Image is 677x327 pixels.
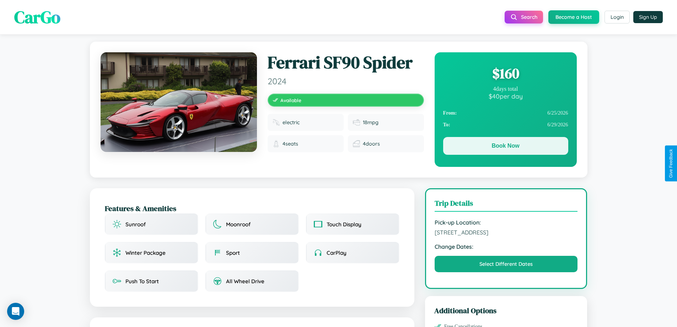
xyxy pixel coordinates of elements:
[125,221,146,228] span: Sunroof
[443,119,568,131] div: 6 / 29 / 2026
[443,122,450,128] strong: To:
[101,52,257,152] img: Ferrari SF90 Spider 2024
[14,5,60,29] span: CarGo
[443,110,457,116] strong: From:
[283,141,298,147] span: 4 seats
[633,11,663,23] button: Sign Up
[273,140,280,147] img: Seats
[280,97,301,103] span: Available
[548,10,599,24] button: Become a Host
[443,107,568,119] div: 6 / 25 / 2026
[435,219,578,226] strong: Pick-up Location:
[226,221,251,228] span: Moonroof
[521,14,537,20] span: Search
[505,11,543,23] button: Search
[443,64,568,83] div: $ 160
[226,278,264,285] span: All Wheel Drive
[268,76,424,86] span: 2024
[363,141,380,147] span: 4 doors
[443,86,568,92] div: 4 days total
[125,278,159,285] span: Push To Start
[283,119,300,126] span: electric
[125,249,166,256] span: Winter Package
[7,303,24,320] div: Open Intercom Messenger
[434,305,578,316] h3: Additional Options
[105,203,399,213] h2: Features & Amenities
[353,140,360,147] img: Doors
[435,243,578,250] strong: Change Dates:
[273,119,280,126] img: Fuel type
[327,249,346,256] span: CarPlay
[443,137,568,155] button: Book Now
[363,119,378,126] span: 18 mpg
[605,11,630,23] button: Login
[443,92,568,100] div: $ 40 per day
[435,256,578,272] button: Select Different Dates
[668,149,673,178] div: Give Feedback
[268,52,424,73] h1: Ferrari SF90 Spider
[226,249,240,256] span: Sport
[435,198,578,212] h3: Trip Details
[353,119,360,126] img: Fuel efficiency
[327,221,361,228] span: Touch Display
[435,229,578,236] span: [STREET_ADDRESS]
